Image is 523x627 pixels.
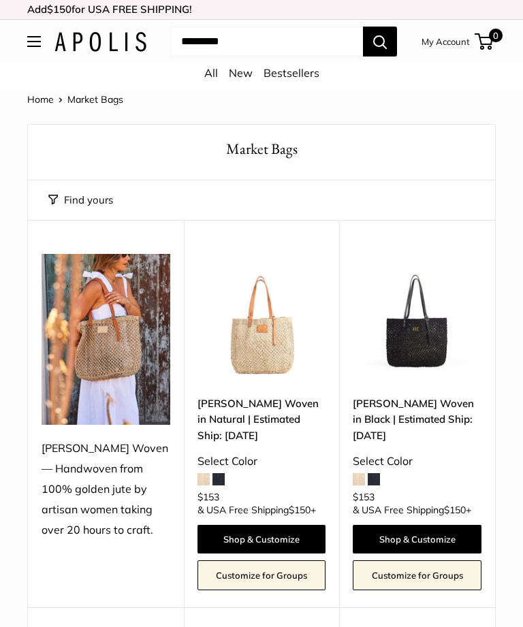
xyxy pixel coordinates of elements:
a: My Account [422,33,470,50]
a: Customize for Groups [197,560,326,590]
img: Mercado Woven in Natural | Estimated Ship: Oct. 19th [197,254,326,383]
img: Mercado Woven — Handwoven from 100% golden jute by artisan women taking over 20 hours to craft. [42,254,170,425]
a: Bestsellers [264,66,319,80]
a: All [204,66,218,80]
span: $153 [197,491,219,503]
h1: Market Bags [48,138,475,159]
a: [PERSON_NAME] Woven in Black | Estimated Ship: [DATE] [353,396,481,443]
a: Shop & Customize [197,525,326,553]
span: & USA Free Shipping + [353,505,471,515]
a: Mercado Woven in Natural | Estimated Ship: Oct. 19thMercado Woven in Natural | Estimated Ship: Oc... [197,254,326,383]
a: Customize for Groups [353,560,481,590]
img: Apolis [54,32,146,52]
a: Mercado Woven in Black | Estimated Ship: Oct. 19thMercado Woven in Black | Estimated Ship: Oct. 19th [353,254,481,383]
span: $150 [289,504,311,516]
span: $150 [444,504,466,516]
a: Home [27,93,54,106]
span: $153 [353,491,375,503]
input: Search... [170,27,363,57]
div: [PERSON_NAME] Woven — Handwoven from 100% golden jute by artisan women taking over 20 hours to cr... [42,438,170,541]
a: Shop & Customize [353,525,481,553]
div: Select Color [197,451,326,472]
span: 0 [489,29,503,42]
nav: Breadcrumb [27,91,123,108]
button: Open menu [27,36,41,47]
a: 0 [476,33,493,50]
span: $150 [47,3,72,16]
div: Select Color [353,451,481,472]
span: Market Bags [67,93,123,106]
button: Search [363,27,397,57]
span: & USA Free Shipping + [197,505,316,515]
a: New [229,66,253,80]
a: [PERSON_NAME] Woven in Natural | Estimated Ship: [DATE] [197,396,326,443]
img: Mercado Woven in Black | Estimated Ship: Oct. 19th [353,254,481,383]
button: Filter collection [48,191,113,210]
